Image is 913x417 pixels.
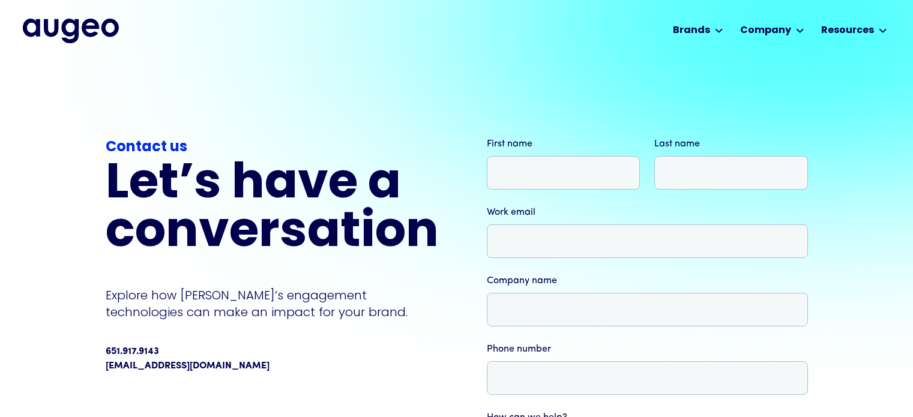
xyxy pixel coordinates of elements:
[106,287,439,320] p: Explore how [PERSON_NAME]’s engagement technologies can make an impact for your brand.
[654,137,808,151] label: Last name
[487,274,808,288] label: Company name
[487,342,808,356] label: Phone number
[487,137,640,151] label: First name
[106,161,439,258] h2: Let’s have a conversation
[673,23,710,38] div: Brands
[106,137,439,158] div: Contact us
[821,23,874,38] div: Resources
[740,23,791,38] div: Company
[487,205,808,220] label: Work email
[106,344,159,359] div: 651.917.9143
[106,359,270,373] a: [EMAIL_ADDRESS][DOMAIN_NAME]
[23,19,119,43] img: Augeo's full logo in midnight blue.
[23,19,119,43] a: home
